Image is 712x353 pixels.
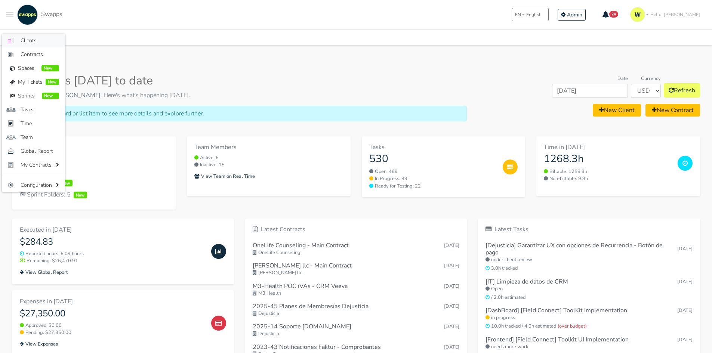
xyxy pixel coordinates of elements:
[253,242,349,249] h6: OneLife Counseling - Main Contract
[41,65,59,72] span: New
[253,310,460,317] small: Dejusticia
[567,11,582,18] span: Admin
[20,257,205,264] small: Remaining: $26,470.91
[486,256,693,263] small: under client review
[444,323,459,330] span: Sep 19, 2025 12:13
[2,89,65,103] a: Sprints New
[19,178,168,187] div: Spaces: 40
[21,50,59,58] span: Contracts
[544,175,672,182] small: Non-billable: 9.9h
[2,34,65,47] a: Clients
[194,154,343,161] small: Active: 6
[253,303,369,310] h6: 2025-45 Planes de Membresías Dejusticia
[444,262,459,269] span: Sep 25, 2025 17:57
[59,180,73,186] span: New
[18,64,38,72] span: Spaces
[486,336,629,343] h6: [Frontend] [Field Connect] Toolkit UI Implementation
[2,158,65,172] a: My Contracts
[253,249,460,256] small: OneLife Counseling
[19,190,168,199] div: Sprint Folders: 5
[52,91,101,99] strong: [PERSON_NAME]
[593,104,641,117] a: New Client
[526,11,542,18] span: English
[6,4,13,25] button: Toggle navigation menu
[187,136,351,196] a: Team Members Active: 6 Inactive: 15 View Team on Real Time
[486,304,693,333] a: [DashBoard] [Field Connect] ToolKit Implementation [DATE] in progress 10.0h tracked / 4.0h estima...
[20,329,205,336] small: Pending: $27,350.00
[12,91,467,100] p: Welcome back, . Here's what's happening [DATE].
[19,144,168,151] h6: Working on
[627,4,706,25] a: Hello! [PERSON_NAME]
[645,104,700,117] a: New Contract
[20,322,205,329] small: Approved: $0.00
[74,192,87,198] span: New
[19,166,168,175] div: Contracts: 45
[2,178,65,192] a: Configuration
[369,153,497,165] h3: 530
[20,226,205,233] h6: Executed in [DATE]
[253,320,460,340] a: 2025-14 Soporte [DOMAIN_NAME] [DATE] Dejusticia
[558,323,587,329] span: (over budget)
[677,245,693,253] small: [DATE]
[369,183,497,190] small: Ready for Testing: 22
[609,11,618,18] span: 24
[558,9,586,21] a: Admin
[369,175,497,182] a: In Progress: 39
[19,154,168,163] a: Clients IconClients: 19
[2,144,65,158] a: Global Report
[21,147,59,155] span: Global Report
[486,242,677,256] h6: [Dejusticia] Garantizar UX con opciones de Recurrencia - Botón de pago
[20,298,205,305] h6: Expenses in [DATE]
[253,330,460,337] small: Dejusticia
[444,283,459,289] span: Sep 25, 2025 10:17
[19,154,168,163] div: Clients: 19
[641,75,661,82] label: Currency
[253,226,460,233] h6: Latest Contracts
[194,161,343,168] small: Inactive: 15
[444,344,459,350] span: Sep 15, 2025 12:43
[486,265,693,272] small: 3.0h tracked
[20,236,205,247] h4: $284.83
[2,117,65,130] a: Time
[486,307,627,314] h6: [DashBoard] [Field Connect] ToolKit Implementation
[253,283,348,290] h6: M3-Health POC iVAs - CRM Veeva
[21,181,54,189] span: Configuration
[617,75,628,82] label: Date
[650,11,700,18] span: Hello! [PERSON_NAME]
[12,74,467,88] h2: Swapps [DATE] to date
[2,103,65,117] a: Tasks
[253,239,460,259] a: OneLife Counseling - Main Contract [DATE] OneLife Counseling
[194,173,255,180] small: View Team on Real Time
[369,168,497,175] a: Open: 469
[486,275,693,304] a: [IT] Limpieza de datos de CRM [DATE] Open / 2.0h estimated
[2,34,65,192] ul: Toggle navigation menu
[2,47,65,61] a: Contracts
[369,144,497,151] h6: Tasks
[253,259,460,279] a: [PERSON_NAME] llc - Main Contract [DATE] [PERSON_NAME] llc
[253,300,460,320] a: 2025-45 Planes de Membresías Dejusticia [DATE] Dejusticia
[194,144,343,151] h6: Team Members
[486,278,568,285] h6: [IT] Limpieza de datos de CRM
[21,37,59,44] span: Clients
[486,285,693,292] small: Open
[598,8,623,21] button: 24
[18,92,39,100] span: Sprints
[253,262,352,269] h6: [PERSON_NAME] llc - Main Contract
[253,269,460,276] small: [PERSON_NAME] llc
[42,93,59,99] span: New
[21,106,59,114] span: Tasks
[21,120,59,127] span: Time
[20,250,205,257] small: Reported hours: 6.09 hours
[536,136,700,196] a: Time in [DATE] 1268.3h Billable: 1258.3h Non-billable: 9.9h
[20,308,205,319] h4: $27,350.00
[20,269,68,276] small: View Global Report
[544,168,672,175] small: Billable: 1258.3h
[369,144,497,165] a: Tasks 530
[46,79,59,86] span: New
[486,343,693,350] small: needs more work
[12,106,467,121] div: Click on any card or list item to see more details and explore further.
[486,239,693,275] a: [Dejusticia] Garantizar UX con opciones de Recurrencia - Botón de pago [DATE] under client review...
[486,314,693,321] small: in progress
[2,75,65,89] a: My Tickets New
